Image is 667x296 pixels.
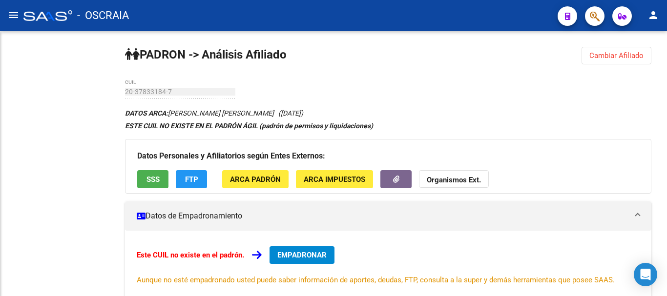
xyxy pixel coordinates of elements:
button: Cambiar Afiliado [582,47,651,64]
span: FTP [185,175,198,184]
span: EMPADRONAR [277,251,327,259]
strong: ESTE CUIL NO EXISTE EN EL PADRÓN ÁGIL (padrón de permisos y liquidaciones) [125,122,373,130]
div: Open Intercom Messenger [634,263,657,286]
button: SSS [137,170,168,188]
button: ARCA Impuestos [296,170,373,188]
button: EMPADRONAR [270,246,334,264]
strong: PADRON -> Análisis Afiliado [125,48,287,61]
strong: Organismos Ext. [427,176,481,184]
span: ARCA Padrón [230,175,281,184]
strong: DATOS ARCA: [125,109,168,117]
span: [PERSON_NAME] [PERSON_NAME] [125,109,274,117]
mat-expansion-panel-header: Datos de Empadronamiento [125,201,651,231]
span: ARCA Impuestos [304,175,365,184]
span: Aunque no esté empadronado usted puede saber información de aportes, deudas, FTP, consulta a la s... [137,276,615,284]
mat-icon: person [647,9,659,21]
button: FTP [176,170,207,188]
span: ([DATE]) [278,109,303,117]
span: - OSCRAIA [77,5,129,26]
mat-icon: menu [8,9,20,21]
button: ARCA Padrón [222,170,289,188]
span: SSS [146,175,160,184]
mat-panel-title: Datos de Empadronamiento [137,211,628,221]
span: Cambiar Afiliado [589,51,644,60]
h3: Datos Personales y Afiliatorios según Entes Externos: [137,149,639,163]
strong: Este CUIL no existe en el padrón. [137,251,244,259]
button: Organismos Ext. [419,170,489,188]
